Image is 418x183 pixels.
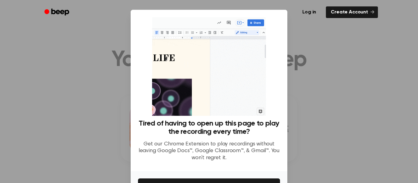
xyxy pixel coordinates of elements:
[152,17,266,116] img: Beep extension in action
[40,6,75,18] a: Beep
[296,5,322,19] a: Log in
[326,6,378,18] a: Create Account
[138,141,280,162] p: Get our Chrome Extension to play recordings without leaving Google Docs™, Google Classroom™, & Gm...
[138,119,280,136] h3: Tired of having to open up this page to play the recording every time?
